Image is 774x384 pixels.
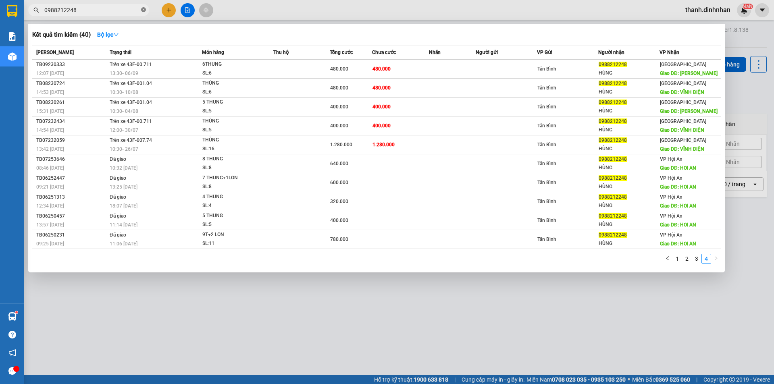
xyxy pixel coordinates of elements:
[660,108,718,114] span: Giao DĐ: [PERSON_NAME]
[141,7,146,12] span: close-circle
[537,85,556,91] span: Tân Bình
[8,312,17,321] img: warehouse-icon
[599,118,627,124] span: 0988212248
[711,254,721,264] li: Next Page
[598,50,624,55] span: Người nhận
[202,79,263,88] div: THÙNG
[36,71,64,76] span: 12:07 [DATE]
[330,180,348,185] span: 600.000
[33,7,39,13] span: search
[372,66,391,72] span: 480.000
[110,232,126,238] span: Đã giao
[36,165,64,171] span: 08:46 [DATE]
[113,32,119,37] span: down
[202,239,263,248] div: SL: 11
[714,256,718,261] span: right
[8,349,16,357] span: notification
[202,60,263,69] div: 6THUNG
[110,156,126,162] span: Đã giao
[660,232,682,238] span: VP Hội An
[599,201,659,210] div: HÙNG
[660,156,682,162] span: VP Hội An
[330,218,348,223] span: 400.000
[660,175,682,181] span: VP Hội An
[36,231,107,239] div: TB06250231
[330,161,348,166] span: 640.000
[36,203,64,209] span: 12:34 [DATE]
[599,239,659,248] div: HÙNG
[8,331,16,338] span: question-circle
[44,6,139,15] input: Tìm tên, số ĐT hoặc mã đơn
[330,66,348,72] span: 480.000
[660,81,706,86] span: [GEOGRAPHIC_DATA]
[682,254,691,263] a: 2
[36,212,107,220] div: TB06250457
[660,118,706,124] span: [GEOGRAPHIC_DATA]
[110,213,126,219] span: Đã giao
[330,104,348,110] span: 400.000
[692,254,701,263] a: 3
[372,50,396,55] span: Chưa cước
[202,136,263,145] div: THÙNG
[36,146,64,152] span: 13:42 [DATE]
[110,62,152,67] span: Trên xe 43F-00.711
[36,98,107,107] div: TB08230261
[36,184,64,190] span: 09:21 [DATE]
[599,220,659,229] div: HÙNG
[202,88,263,97] div: SL: 6
[711,254,721,264] button: right
[660,137,706,143] span: [GEOGRAPHIC_DATA]
[8,367,16,375] span: message
[202,193,263,201] div: 4 THUNG
[330,237,348,242] span: 780.000
[660,62,706,67] span: [GEOGRAPHIC_DATA]
[599,100,627,105] span: 0988212248
[36,193,107,201] div: TB06251313
[599,62,627,67] span: 0988212248
[665,256,670,261] span: left
[660,100,706,105] span: [GEOGRAPHIC_DATA]
[537,180,556,185] span: Tân Bình
[202,212,263,220] div: 5 THUNG
[110,184,137,190] span: 13:25 [DATE]
[110,89,138,95] span: 10:30 - 10/08
[110,81,152,86] span: Trên xe 43F-001.04
[36,127,64,133] span: 14:54 [DATE]
[202,230,263,239] div: 9T+2 LON
[599,183,659,191] div: HÙNG
[372,104,391,110] span: 400.000
[36,117,107,126] div: TB07232434
[141,6,146,14] span: close-circle
[110,100,152,105] span: Trên xe 43F-001.04
[429,50,441,55] span: Nhãn
[599,194,627,200] span: 0988212248
[202,145,263,154] div: SL: 16
[599,164,659,172] div: HÙNG
[660,127,704,133] span: Giao DĐ: VĨNH ĐIỆN
[56,45,61,50] span: environment
[36,89,64,95] span: 14:53 [DATE]
[110,222,137,228] span: 11:14 [DATE]
[32,31,91,39] h3: Kết quả tìm kiếm ( 40 )
[537,218,556,223] span: Tân Bình
[537,161,556,166] span: Tân Bình
[202,126,263,135] div: SL: 5
[36,222,64,228] span: 13:57 [DATE]
[599,213,627,219] span: 0988212248
[660,184,696,190] span: Giao DĐ: HOI AN
[36,79,107,88] div: TB08230724
[202,220,263,229] div: SL: 5
[660,71,718,76] span: Giao DĐ: [PERSON_NAME]
[110,50,131,55] span: Trạng thái
[36,50,74,55] span: [PERSON_NAME]
[330,142,352,147] span: 1.280.000
[8,32,17,41] img: solution-icon
[36,108,64,114] span: 15:31 [DATE]
[36,174,107,183] div: TB06252447
[110,175,126,181] span: Đã giao
[537,66,556,72] span: Tân Bình
[7,5,17,17] img: logo-vxr
[599,145,659,153] div: HÙNG
[372,142,395,147] span: 1.280.000
[660,89,704,95] span: Giao DĐ: VĨNH ĐIỆN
